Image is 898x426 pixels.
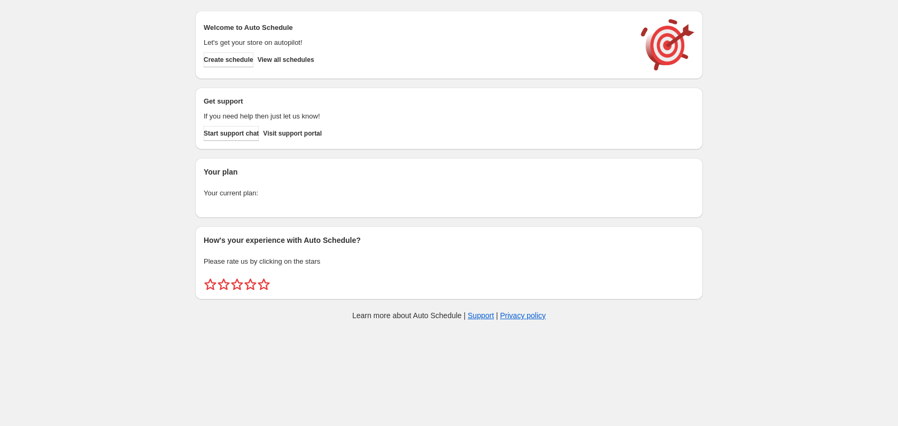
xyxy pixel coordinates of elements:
[258,56,314,64] span: View all schedules
[263,126,322,141] a: Visit support portal
[352,310,546,321] p: Learn more about Auto Schedule | |
[204,167,694,177] h2: Your plan
[204,37,630,48] p: Let's get your store on autopilot!
[204,235,694,246] h2: How's your experience with Auto Schedule?
[204,188,694,199] p: Your current plan:
[204,52,253,67] button: Create schedule
[204,56,253,64] span: Create schedule
[204,96,630,107] h2: Get support
[204,111,630,122] p: If you need help then just let us know!
[468,311,494,320] a: Support
[204,129,259,138] span: Start support chat
[263,129,322,138] span: Visit support portal
[258,52,314,67] button: View all schedules
[204,126,259,141] a: Start support chat
[500,311,546,320] a: Privacy policy
[204,256,694,267] p: Please rate us by clicking on the stars
[204,22,630,33] h2: Welcome to Auto Schedule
